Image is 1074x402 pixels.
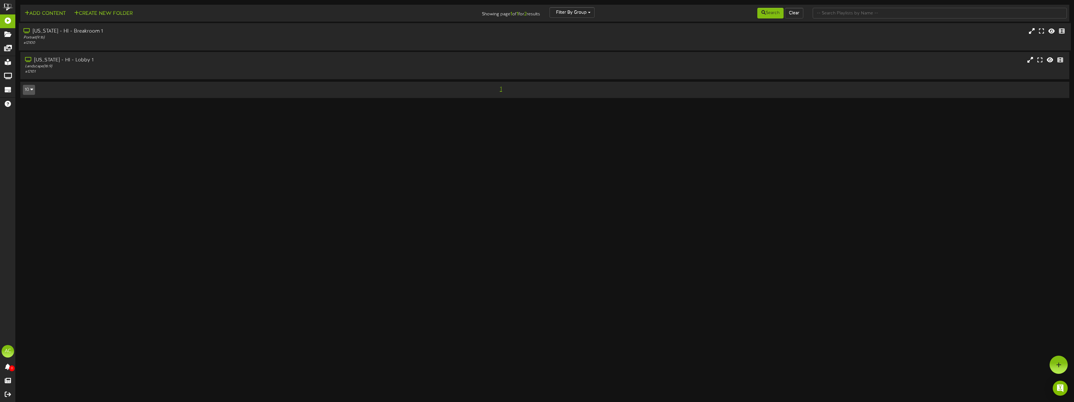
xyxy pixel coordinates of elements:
[72,10,135,18] button: Create New Folder
[23,85,35,95] button: 10
[25,57,453,64] div: [US_STATE] - HI - Lobby 1
[498,86,504,93] span: 1
[23,40,453,46] div: # 12100
[23,35,453,40] div: Portrait ( 9:16 )
[757,8,784,18] button: Search
[2,345,14,358] div: AC
[510,11,512,17] strong: 1
[550,7,595,18] button: Filter By Group
[785,8,803,18] button: Clear
[524,11,527,17] strong: 2
[813,8,1067,18] input: -- Search Playlists by Name --
[23,28,453,35] div: [US_STATE] - HI - Breakroom 1
[25,69,453,75] div: # 12101
[517,11,519,17] strong: 1
[1053,381,1068,396] div: Open Intercom Messenger
[369,7,545,18] div: Showing page of for results
[25,64,453,69] div: Landscape ( 16:9 )
[23,10,68,18] button: Add Content
[9,365,15,371] span: 0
